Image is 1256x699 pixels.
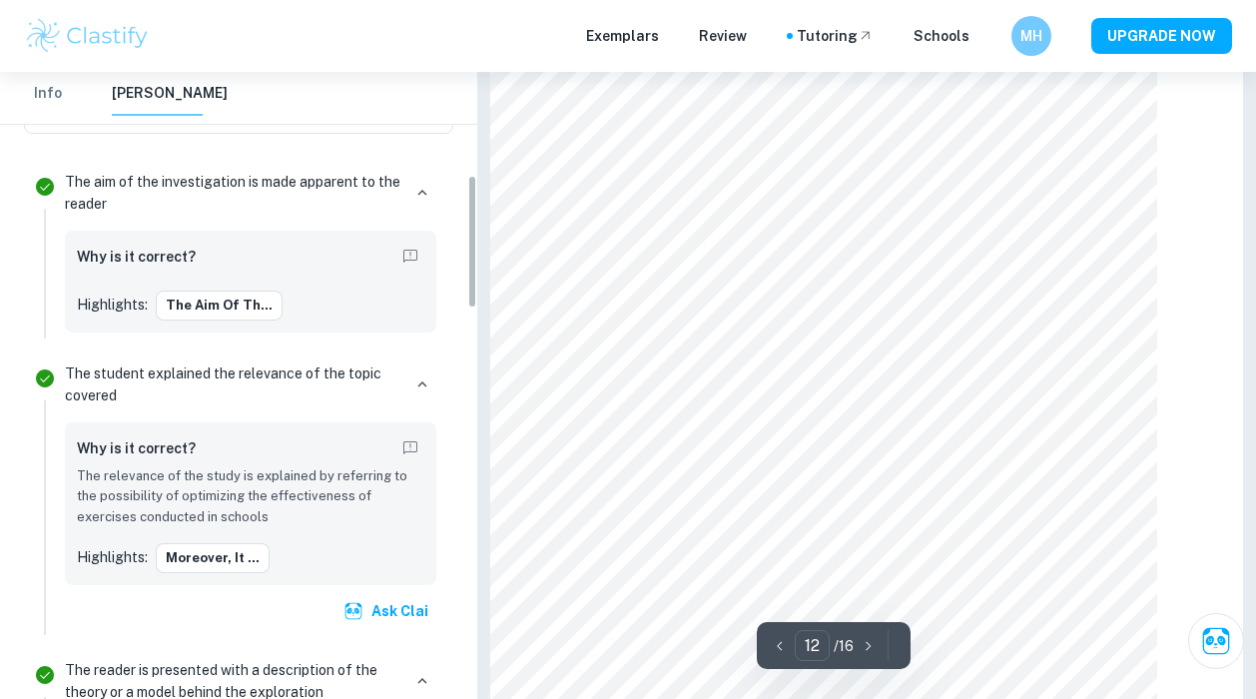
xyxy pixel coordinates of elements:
img: clai.svg [343,601,363,621]
svg: Correct [33,663,57,687]
p: The aim of the investigation is made apparent to the reader [65,171,400,215]
svg: Correct [33,175,57,199]
button: Ask Clai [1188,613,1244,669]
button: Report mistake/confusion [396,434,424,462]
button: Moreover, it ... [156,543,270,573]
p: The student explained the relevance of the topic covered [65,362,400,406]
h6: Why is it correct? [77,437,196,459]
button: UPGRADE NOW [1091,18,1232,54]
p: Highlights: [77,294,148,316]
button: Help and Feedback [985,31,995,41]
button: [PERSON_NAME] [112,72,228,116]
button: The aim of th... [156,291,283,321]
svg: Correct [33,366,57,390]
p: Review [699,25,747,47]
button: Report mistake/confusion [396,243,424,271]
p: The relevance of the study is explained by referring to the possibility of optimizing the effecti... [77,466,424,527]
button: Ask Clai [339,593,436,629]
button: Info [24,72,72,116]
h6: MH [1020,25,1043,47]
a: Tutoring [797,25,874,47]
img: Clastify logo [24,16,151,56]
a: Schools [914,25,969,47]
p: Exemplars [586,25,659,47]
p: Highlights: [77,546,148,568]
button: MH [1011,16,1051,56]
p: / 16 [834,635,854,657]
h6: Why is it correct? [77,246,196,268]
